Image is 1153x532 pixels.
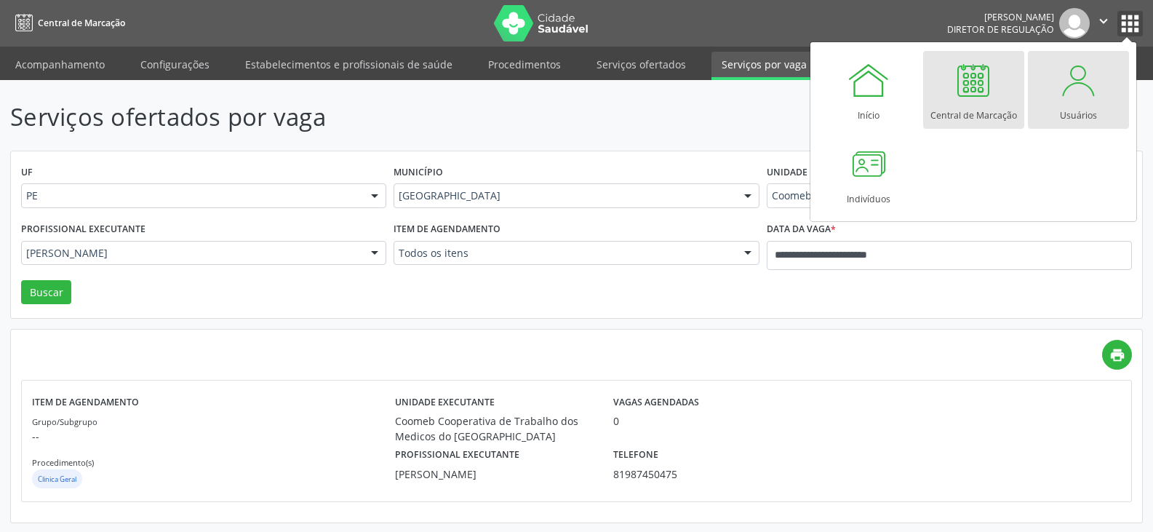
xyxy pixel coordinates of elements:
label: Município [394,162,443,184]
a: Indivíduos [818,135,919,213]
span: [GEOGRAPHIC_DATA] [399,188,729,203]
a: Serviços por vaga [711,52,817,80]
a: Serviços ofertados [586,52,696,77]
label: Profissional executante [21,218,145,241]
div: [PERSON_NAME] [947,11,1054,23]
img: img [1059,8,1090,39]
small: Procedimento(s) [32,457,94,468]
label: Unidade de agendamento [767,162,893,184]
label: Data da vaga [767,218,836,241]
label: Vagas agendadas [613,391,699,413]
label: Unidade executante [395,391,495,413]
a: print [1102,340,1132,370]
a: Central de Marcação [10,11,125,35]
a: Procedimentos [478,52,571,77]
div: [PERSON_NAME] [395,467,593,482]
a: Estabelecimentos e profissionais de saúde [235,52,463,77]
span: Diretor de regulação [947,23,1054,36]
label: Profissional executante [395,444,519,467]
a: Central de Marcação [923,51,1024,129]
i:  [1096,13,1112,29]
span: PE [26,188,356,203]
label: Telefone [613,444,658,467]
span: Central de Marcação [38,17,125,29]
a: Usuários [1028,51,1129,129]
button:  [1090,8,1117,39]
small: Grupo/Subgrupo [32,416,97,427]
button: Buscar [21,280,71,305]
span: Todos os itens [399,246,729,261]
div: 0 [613,413,757,429]
div: 81987450475 [613,467,702,482]
button: apps [1117,11,1143,36]
small: Clinica Geral [38,475,76,484]
div: Coomeb Cooperativa de Trabalho dos Medicos do [GEOGRAPHIC_DATA] [395,413,593,444]
i: print [1109,347,1125,363]
a: Início [818,51,919,129]
span: [PERSON_NAME] [26,246,356,261]
a: Acompanhamento [5,52,115,77]
p: -- [32,429,395,444]
label: UF [21,162,33,184]
p: Serviços ofertados por vaga [10,99,803,135]
label: Item de agendamento [394,218,500,241]
span: Coomeb Cooperativa de Trabalho dos Medicos do [GEOGRAPHIC_DATA] [772,188,1102,203]
a: Configurações [130,52,220,77]
label: Item de agendamento [32,391,139,413]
